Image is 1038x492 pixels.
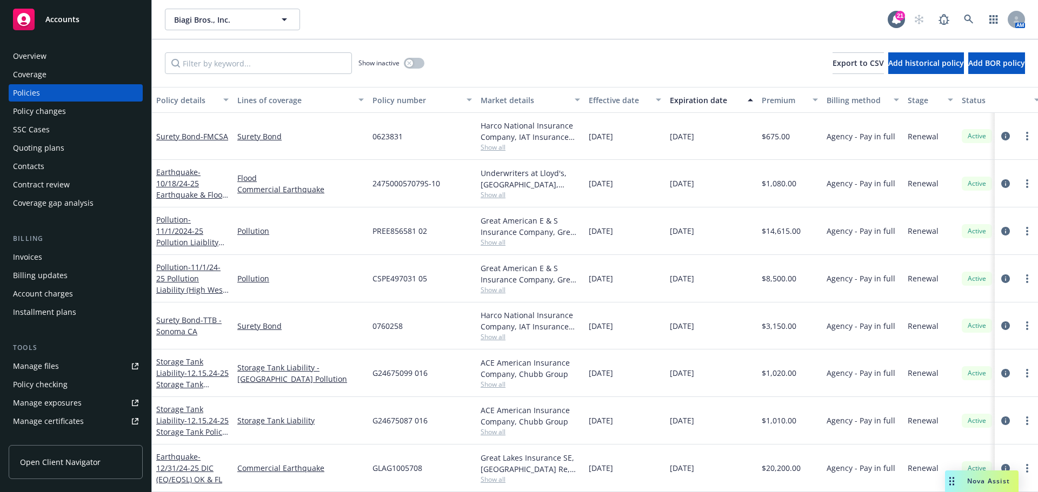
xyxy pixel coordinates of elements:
[13,376,68,393] div: Policy checking
[895,11,905,21] div: 21
[237,273,364,284] a: Pollution
[13,248,42,266] div: Invoices
[372,273,427,284] span: CSPE497031 05
[908,320,939,332] span: Renewal
[967,476,1010,486] span: Nova Assist
[481,190,580,199] span: Show all
[9,66,143,83] a: Coverage
[13,285,73,302] div: Account charges
[999,367,1012,380] a: circleInformation
[481,452,580,475] div: Great Lakes Insurance SE, [GEOGRAPHIC_DATA] Re, CRC Group
[13,431,68,448] div: Manage claims
[156,95,217,106] div: Policy details
[156,315,222,336] a: Surety Bond
[589,225,613,237] span: [DATE]
[1021,225,1034,238] a: more
[827,415,895,426] span: Agency - Pay in full
[201,131,228,141] span: - FMCSA
[888,52,964,74] button: Add historical policy
[670,178,694,189] span: [DATE]
[156,262,225,306] a: Pollution
[589,462,613,474] span: [DATE]
[13,358,59,375] div: Manage files
[165,9,300,30] button: Biagi Bros., Inc.
[156,262,229,306] span: - 11/1/24-25 Pollution Liability (High West & EBMUD)
[9,4,143,35] a: Accounts
[589,178,613,189] span: [DATE]
[9,158,143,175] a: Contacts
[908,9,930,30] a: Start snowing
[372,95,460,106] div: Policy number
[152,87,233,113] button: Policy details
[666,87,757,113] button: Expiration date
[670,95,741,106] div: Expiration date
[827,178,895,189] span: Agency - Pay in full
[13,121,50,138] div: SSC Cases
[966,368,988,378] span: Active
[966,179,988,188] span: Active
[156,451,222,484] a: Earthquake
[1021,272,1034,285] a: more
[237,362,364,385] a: Storage Tank Liability - [GEOGRAPHIC_DATA] Pollution
[237,225,364,237] a: Pollution
[481,143,580,152] span: Show all
[833,52,884,74] button: Export to CSV
[903,87,957,113] button: Stage
[481,357,580,380] div: ACE American Insurance Company, Chubb Group
[156,167,227,245] a: Earthquake
[589,367,613,379] span: [DATE]
[481,285,580,294] span: Show all
[481,238,580,247] span: Show all
[9,84,143,102] a: Policies
[9,285,143,302] a: Account charges
[762,462,801,474] span: $20,200.00
[156,404,229,460] a: Storage Tank Liability
[372,131,403,142] span: 0623831
[827,320,895,332] span: Agency - Pay in full
[966,274,988,284] span: Active
[589,273,613,284] span: [DATE]
[968,52,1025,74] button: Add BOR policy
[174,14,268,25] span: Biagi Bros., Inc.
[13,48,46,65] div: Overview
[908,273,939,284] span: Renewal
[13,66,46,83] div: Coverage
[9,431,143,448] a: Manage claims
[968,58,1025,68] span: Add BOR policy
[762,320,796,332] span: $3,150.00
[966,131,988,141] span: Active
[13,176,70,193] div: Contract review
[13,267,68,284] div: Billing updates
[45,15,79,24] span: Accounts
[589,320,613,332] span: [DATE]
[9,267,143,284] a: Billing updates
[933,9,955,30] a: Report a Bug
[822,87,903,113] button: Billing method
[958,9,980,30] a: Search
[9,248,143,266] a: Invoices
[827,273,895,284] span: Agency - Pay in full
[476,87,584,113] button: Market details
[908,131,939,142] span: Renewal
[757,87,822,113] button: Premium
[670,320,694,332] span: [DATE]
[999,177,1012,190] a: circleInformation
[481,332,580,341] span: Show all
[945,470,1019,492] button: Nova Assist
[827,131,895,142] span: Agency - Pay in full
[9,139,143,157] a: Quoting plans
[156,368,229,423] span: - 12.15.24-25 Storage Tank Liability (AST [GEOGRAPHIC_DATA])
[372,462,422,474] span: GLAG1005708
[762,131,790,142] span: $675.00
[999,462,1012,475] a: circleInformation
[762,273,796,284] span: $8,500.00
[372,178,440,189] span: 247500057079S-10
[1021,367,1034,380] a: more
[9,233,143,244] div: Billing
[983,9,1004,30] a: Switch app
[9,342,143,353] div: Tools
[1021,414,1034,427] a: more
[9,413,143,430] a: Manage certificates
[908,367,939,379] span: Renewal
[945,470,959,492] div: Drag to move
